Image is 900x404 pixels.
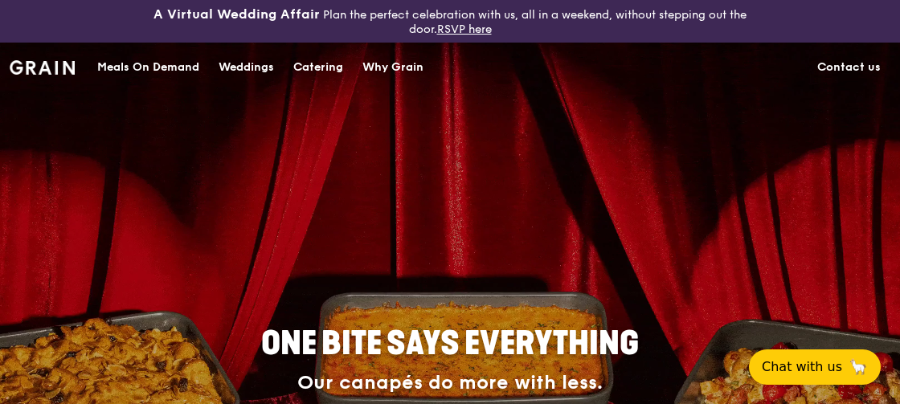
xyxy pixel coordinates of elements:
span: Chat with us [762,357,842,377]
h3: A Virtual Wedding Affair [153,6,320,22]
div: Plan the perfect celebration with us, all in a weekend, without stepping out the door. [150,6,751,36]
a: GrainGrain [10,42,75,90]
button: Chat with us🦙 [749,349,881,385]
img: Grain [10,60,75,75]
div: Meals On Demand [97,43,199,92]
a: RSVP here [437,22,492,36]
a: Contact us [808,43,890,92]
div: Catering [293,43,343,92]
a: Catering [284,43,353,92]
div: Why Grain [362,43,423,92]
span: 🦙 [849,357,868,377]
a: Weddings [209,43,284,92]
a: Why Grain [353,43,433,92]
span: ONE BITE SAYS EVERYTHING [261,324,639,363]
div: Our canapés do more with less. [161,372,739,394]
div: Weddings [219,43,274,92]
